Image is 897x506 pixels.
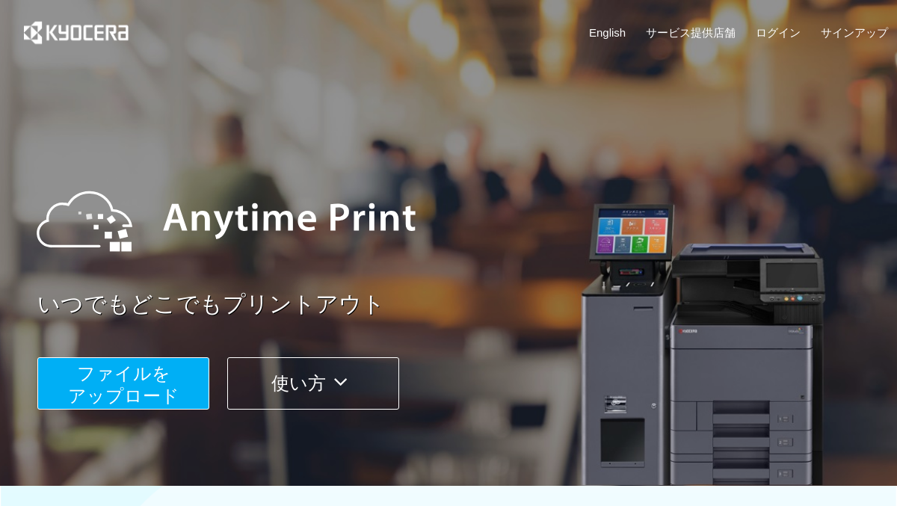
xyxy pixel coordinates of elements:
[589,25,626,40] a: English
[646,25,736,40] a: サービス提供店舗
[821,25,888,40] a: サインアップ
[37,289,897,321] a: いつでもどこでもプリントアウト
[68,363,179,406] span: ファイルを ​​アップロード
[37,357,209,410] button: ファイルを​​アップロード
[756,25,801,40] a: ログイン
[227,357,399,410] button: 使い方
